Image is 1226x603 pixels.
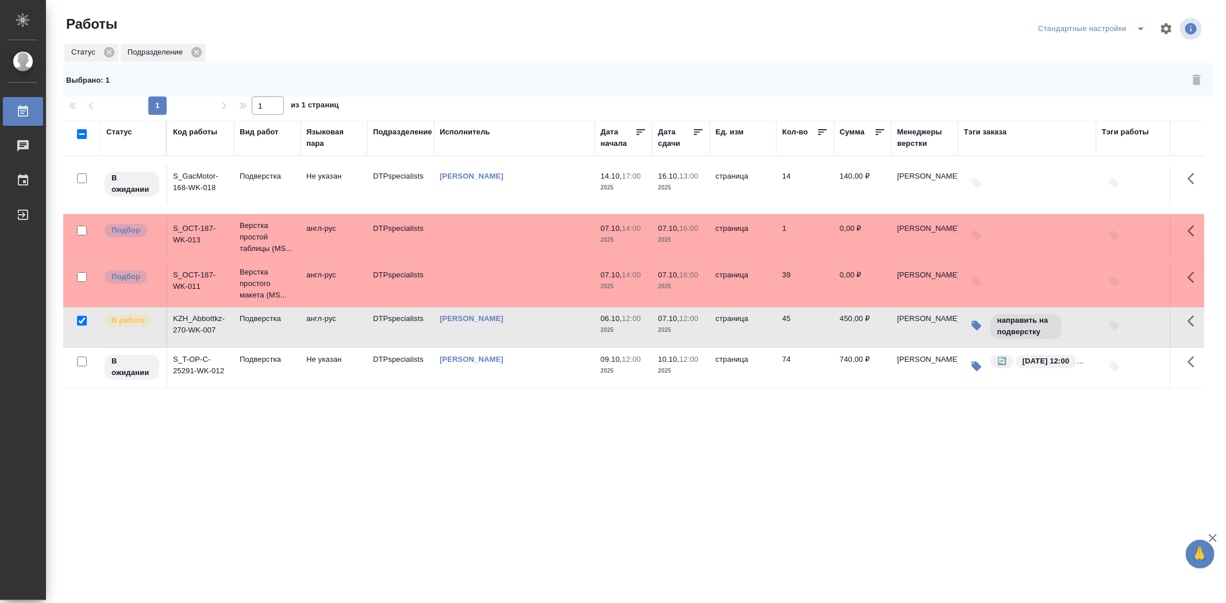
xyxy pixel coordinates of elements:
p: Подверстка [240,171,295,182]
div: Исполнитель назначен, приступать к работе пока рано [103,171,160,198]
p: 06.10, [601,314,622,323]
td: 140,00 ₽ [834,165,891,205]
p: 2025 [658,182,704,194]
div: split button [1035,20,1152,38]
div: Исполнитель [440,126,490,138]
button: Добавить тэги [964,269,989,295]
td: 39 [777,264,834,304]
p: 2025 [601,324,647,336]
td: 0,00 ₽ [834,264,891,304]
p: 2025 [658,281,704,292]
span: из 1 страниц [291,98,339,115]
td: S_T-OP-C-25291-WK-012 [167,348,234,388]
button: Добавить тэги [1102,269,1127,295]
td: Не указан [301,165,367,205]
p: 16.10, [658,172,679,180]
td: DTPspecialists [367,307,434,347]
div: Ед. изм [716,126,744,138]
p: 16:00 [679,270,698,279]
td: англ-рус [301,217,367,257]
td: 74 [777,348,834,388]
button: Добавить тэги [964,171,989,196]
div: Менеджеры верстки [897,126,952,149]
td: Не указан [301,348,367,388]
p: [PERSON_NAME] [897,223,952,234]
p: 13:00 [679,172,698,180]
p: [PERSON_NAME] [897,354,952,365]
td: страница [710,217,777,257]
p: В ожидании [112,355,152,378]
p: Верстка простого макета (MS... [240,266,295,301]
td: DTPspecialists [367,165,434,205]
div: Тэги работы [1102,126,1149,138]
div: Подразделение [121,44,206,62]
div: Можно подбирать исполнителей [103,223,160,238]
p: 🔄️ [997,355,1006,367]
td: страница [710,348,777,388]
div: Дата начала [601,126,635,149]
td: S_OCT-187-WK-011 [167,264,234,304]
span: Посмотреть информацию [1180,18,1204,40]
div: Можно подбирать исполнителей [103,269,160,285]
p: 2025 [601,182,647,194]
div: Сумма [840,126,864,138]
button: Добавить тэги [1102,313,1127,338]
td: 14 [777,165,834,205]
p: В ожидании [112,172,152,195]
td: S_GacMotor-168-WK-018 [167,165,234,205]
button: 🙏 [1186,540,1215,569]
div: 🔄️, 10.10.2025 12:00, передать на подвёрстку [989,354,1084,369]
button: Добавить тэги [1102,223,1127,248]
td: англ-рус [301,307,367,347]
p: 12:00 [622,314,641,323]
td: 450,00 ₽ [834,307,891,347]
td: S_OCT-187-WK-013 [167,217,234,257]
p: 09.10, [601,355,622,364]
p: Статус [71,47,99,58]
p: 2025 [658,234,704,246]
p: 07.10, [658,224,679,233]
span: 🙏 [1190,542,1210,566]
button: Здесь прячутся важные кнопки [1181,348,1208,376]
button: Добавить тэги [1102,354,1127,379]
td: DTPspecialists [367,264,434,304]
p: [DATE] 12:00 [1023,355,1069,367]
span: Работы [63,15,117,33]
p: 07.10, [658,314,679,323]
p: 2025 [658,365,704,377]
td: англ-рус [301,264,367,304]
p: 07.10, [601,224,622,233]
div: Код работы [173,126,217,138]
button: Изменить тэги [964,313,989,338]
p: В работе [112,315,145,326]
p: Подверстка [240,313,295,324]
td: 0,00 ₽ [834,217,891,257]
div: Вид работ [240,126,279,138]
a: [PERSON_NAME] [440,172,504,180]
td: страница [710,165,777,205]
div: Исполнитель назначен, приступать к работе пока рано [103,354,160,381]
td: страница [710,307,777,347]
div: Языковая пара [306,126,362,149]
td: 740,00 ₽ [834,348,891,388]
div: направить на подверстку [989,313,1063,340]
button: Здесь прячутся важные кнопки [1181,307,1208,335]
p: 14:00 [622,224,641,233]
p: Верстка простой таблицы (MS... [240,220,295,254]
td: DTPspecialists [367,348,434,388]
td: KZH_Abbottkz-270-WK-007 [167,307,234,347]
p: 07.10, [601,270,622,279]
div: Статус [106,126,132,138]
button: Здесь прячутся важные кнопки [1181,217,1208,245]
div: Дата сдачи [658,126,693,149]
p: 17:00 [622,172,641,180]
button: Добавить тэги [1102,171,1127,196]
p: [PERSON_NAME] [897,269,952,281]
td: страница [710,264,777,304]
button: Добавить тэги [964,223,989,248]
p: [PERSON_NAME] [897,171,952,182]
p: Подбор [112,271,140,283]
div: Статус [64,44,118,62]
div: Кол-во [782,126,808,138]
p: 16:00 [679,224,698,233]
